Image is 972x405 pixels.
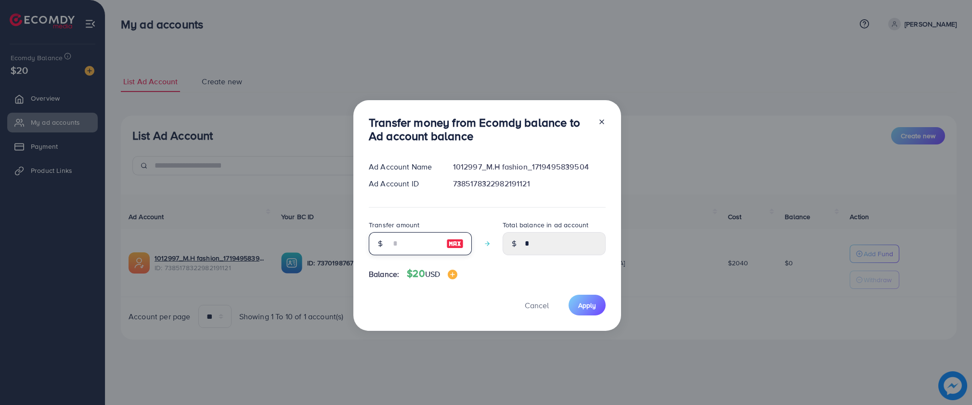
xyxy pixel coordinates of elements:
span: Cancel [525,300,549,311]
img: image [448,270,457,279]
img: image [446,238,464,249]
div: 1012997_M.H fashion_1719495839504 [445,161,613,172]
h3: Transfer money from Ecomdy balance to Ad account balance [369,116,590,144]
button: Cancel [513,295,561,315]
button: Apply [569,295,606,315]
span: Balance: [369,269,399,280]
span: Apply [578,300,596,310]
label: Transfer amount [369,220,419,230]
h4: $20 [407,268,457,280]
span: USD [425,269,440,279]
div: Ad Account ID [361,178,445,189]
div: Ad Account Name [361,161,445,172]
div: 7385178322982191121 [445,178,613,189]
label: Total balance in ad account [503,220,588,230]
